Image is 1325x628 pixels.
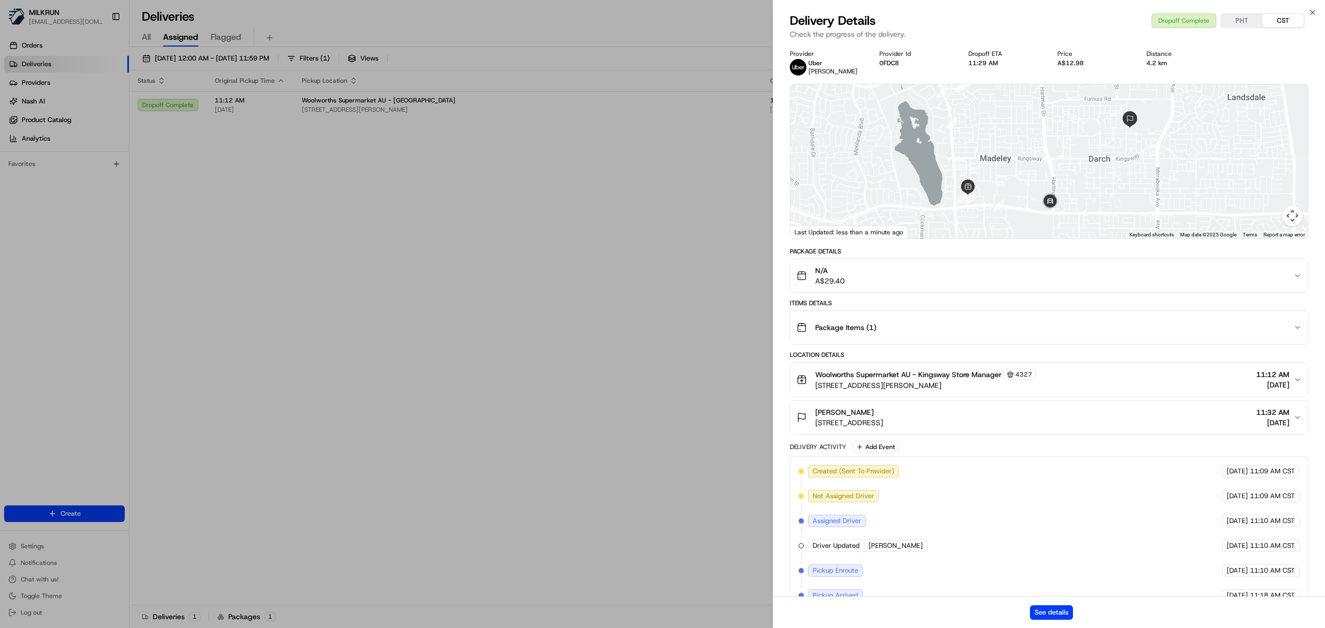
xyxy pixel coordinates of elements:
button: [PERSON_NAME][STREET_ADDRESS]11:32 AM[DATE] [790,401,1308,434]
div: Price [1057,50,1130,58]
span: [DATE] [1227,541,1248,550]
span: 4327 [1015,370,1032,379]
span: Pickup Enroute [813,566,858,575]
span: [DATE] [1256,417,1289,428]
a: Report a map error [1263,232,1305,237]
span: [DATE] [1227,467,1248,476]
button: Add Event [852,441,899,453]
span: [DATE] [1227,591,1248,600]
span: 11:32 AM [1256,407,1289,417]
div: 4 [946,117,957,128]
div: Dropoff ETA [968,50,1041,58]
span: [DATE] [1256,380,1289,390]
button: Map camera controls [1282,205,1303,226]
button: Woolworths Supermarket AU - Kingsway Store Manager4327[STREET_ADDRESS][PERSON_NAME]11:12 AM[DATE] [790,363,1308,397]
span: 11:10 AM CST [1250,516,1295,526]
span: [STREET_ADDRESS][PERSON_NAME] [815,380,1036,391]
span: Not Assigned Driver [813,491,874,501]
span: Woolworths Supermarket AU - Kingsway Store Manager [815,369,1002,380]
div: 7 [993,199,1004,211]
span: Pickup Arrived [813,591,858,600]
span: Driver Updated [813,541,860,550]
img: uber-new-logo.jpeg [790,59,806,76]
span: [STREET_ADDRESS] [815,417,883,428]
button: PHT [1221,14,1262,27]
a: Open this area in Google Maps (opens a new window) [793,225,827,238]
span: [DATE] [1227,491,1248,501]
div: Items Details [790,299,1308,307]
span: [PERSON_NAME] [868,541,923,550]
button: Keyboard shortcuts [1129,231,1174,238]
span: [PERSON_NAME] [815,407,874,417]
span: [PERSON_NAME] [808,67,858,76]
div: Delivery Activity [790,443,846,451]
span: Created (Sent To Provider) [813,467,894,476]
p: Check the progress of the delivery. [790,29,1308,39]
div: 6 [965,192,976,203]
button: CST [1262,14,1304,27]
span: Delivery Details [790,12,876,29]
img: Google [793,225,827,238]
span: A$29.40 [815,276,845,286]
button: 0FDC8 [879,59,899,67]
div: Provider [790,50,862,58]
span: N/A [815,265,845,276]
span: Package Items ( 1 ) [815,322,876,333]
button: N/AA$29.40 [790,259,1308,292]
div: Provider Id [879,50,952,58]
div: 1 [936,86,948,98]
div: 11:29 AM [968,59,1041,67]
div: 5 [956,192,968,203]
span: 11:09 AM CST [1250,491,1295,501]
div: Distance [1146,50,1219,58]
div: 3 [955,80,967,91]
div: A$12.98 [1057,59,1130,67]
span: Assigned Driver [813,516,861,526]
div: Last Updated: less than a minute ago [790,226,908,238]
div: Package Details [790,247,1308,256]
span: 11:12 AM [1256,369,1289,380]
button: See details [1030,605,1073,620]
div: Location Details [790,351,1308,359]
span: 11:18 AM CST [1250,591,1295,600]
span: [DATE] [1227,566,1248,575]
div: 4.2 km [1146,59,1219,67]
span: 11:10 AM CST [1250,541,1295,550]
span: Map data ©2025 Google [1180,232,1236,237]
span: 11:10 AM CST [1250,566,1295,575]
span: Uber [808,59,822,67]
a: Terms (opens in new tab) [1243,232,1257,237]
span: 11:09 AM CST [1250,467,1295,476]
span: [DATE] [1227,516,1248,526]
button: Package Items (1) [790,311,1308,344]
